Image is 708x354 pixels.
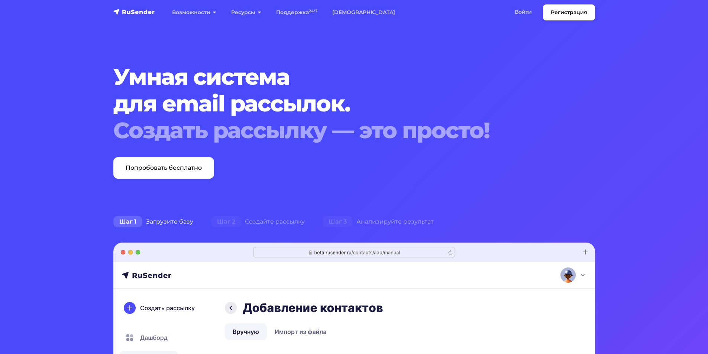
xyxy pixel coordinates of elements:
[113,216,142,228] span: Шаг 1
[104,214,202,229] div: Загрузите базу
[113,64,554,144] h1: Умная система для email рассылок.
[224,5,269,20] a: Ресурсы
[113,117,554,144] div: Создать рассылку — это просто!
[269,5,325,20] a: Поддержка24/7
[165,5,224,20] a: Возможности
[309,9,317,13] sup: 24/7
[113,8,155,16] img: RuSender
[507,4,539,20] a: Войти
[325,5,403,20] a: [DEMOGRAPHIC_DATA]
[543,4,595,20] a: Регистрация
[202,214,314,229] div: Создайте рассылку
[323,216,353,228] span: Шаг 3
[211,216,241,228] span: Шаг 2
[314,214,443,229] div: Анализируйте результат
[113,157,214,179] a: Попробовать бесплатно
